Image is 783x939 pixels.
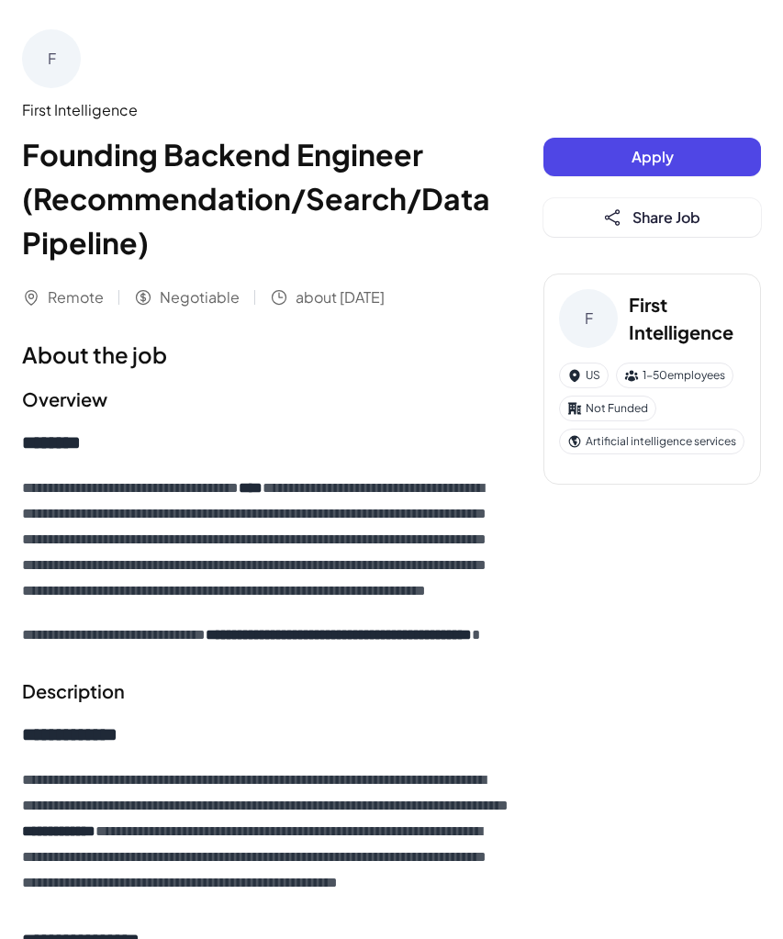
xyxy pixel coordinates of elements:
span: Negotiable [160,286,240,308]
div: First Intelligence [22,99,507,121]
div: 1-50 employees [616,363,733,388]
h2: Overview [22,386,507,413]
h3: First Intelligence [629,291,745,346]
button: Apply [543,138,761,176]
div: Not Funded [559,396,656,421]
div: F [559,289,618,348]
h1: About the job [22,338,507,371]
span: Apply [632,147,674,166]
span: about [DATE] [296,286,385,308]
span: Remote [48,286,104,308]
div: US [559,363,609,388]
span: Share Job [632,207,700,227]
h1: Founding Backend Engineer (Recommendation/Search/Data Pipeline) [22,132,507,264]
div: F [22,29,81,88]
h2: Description [22,677,507,705]
div: Artificial intelligence services [559,429,744,454]
button: Share Job [543,198,761,237]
